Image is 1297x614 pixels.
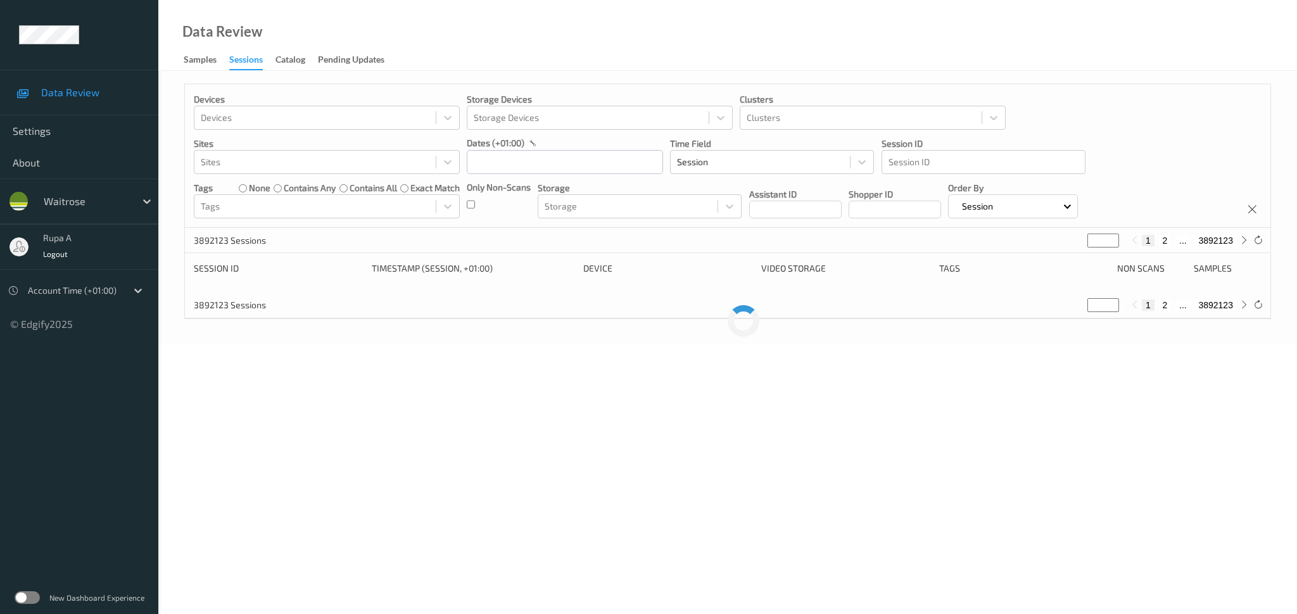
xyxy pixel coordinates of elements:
[229,51,275,70] a: Sessions
[740,93,1006,106] p: Clusters
[194,262,363,275] div: Session ID
[538,182,742,194] p: Storage
[372,262,574,275] div: Timestamp (Session, +01:00)
[318,53,384,69] div: Pending Updates
[284,182,336,194] label: contains any
[1194,235,1237,246] button: 3892123
[749,188,842,201] p: Assistant ID
[670,137,874,150] p: Time Field
[1117,262,1185,275] div: Non Scans
[249,182,270,194] label: none
[583,262,752,275] div: Device
[194,299,289,311] p: 3892123 Sessions
[184,51,229,69] a: Samples
[958,200,997,213] p: Session
[318,51,397,69] a: Pending Updates
[184,53,217,69] div: Samples
[1158,299,1171,311] button: 2
[350,182,397,194] label: contains all
[194,93,460,106] p: Devices
[1142,299,1155,311] button: 1
[467,93,733,106] p: Storage Devices
[275,53,305,69] div: Catalog
[849,188,941,201] p: Shopper ID
[194,234,289,247] p: 3892123 Sessions
[1142,235,1155,246] button: 1
[229,53,263,70] div: Sessions
[194,182,213,194] p: Tags
[1194,299,1237,311] button: 3892123
[948,182,1078,194] p: Order By
[467,181,531,194] p: Only Non-Scans
[410,182,460,194] label: exact match
[1194,262,1262,275] div: Samples
[1175,299,1191,311] button: ...
[761,262,930,275] div: Video Storage
[1175,235,1191,246] button: ...
[1158,235,1171,246] button: 2
[182,25,262,38] div: Data Review
[275,51,318,69] a: Catalog
[194,137,460,150] p: Sites
[467,137,524,149] p: dates (+01:00)
[882,137,1085,150] p: Session ID
[939,262,1108,275] div: Tags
